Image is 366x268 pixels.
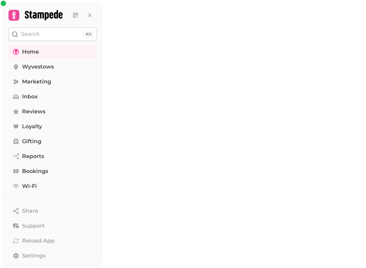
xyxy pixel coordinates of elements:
[8,45,97,59] a: Home
[21,30,40,38] p: Search
[8,234,97,248] button: Reload App
[83,31,94,38] div: ⌘K
[8,249,97,263] a: Settings
[22,122,42,131] span: Loyalty
[22,108,45,116] span: Reviews
[22,167,48,175] span: Bookings
[8,75,97,89] a: Marketing
[22,48,39,56] span: Home
[8,120,97,133] a: Loyalty
[22,222,45,230] span: Support
[22,182,37,190] span: Wi-Fi
[8,150,97,163] a: Reports
[8,204,97,218] button: Share
[22,252,45,260] span: Settings
[22,207,38,215] span: Share
[22,237,55,245] span: Reload App
[8,105,97,118] a: Reviews
[22,78,51,86] span: Marketing
[8,135,97,148] a: Gifting
[22,63,54,71] span: Wyvestows
[8,179,97,193] a: Wi-Fi
[8,219,97,233] button: Support
[8,27,97,41] button: Search⌘K
[22,93,38,101] span: Inbox
[8,90,97,103] a: Inbox
[22,152,44,160] span: Reports
[8,165,97,178] a: Bookings
[8,60,97,74] a: Wyvestows
[22,137,41,146] span: Gifting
